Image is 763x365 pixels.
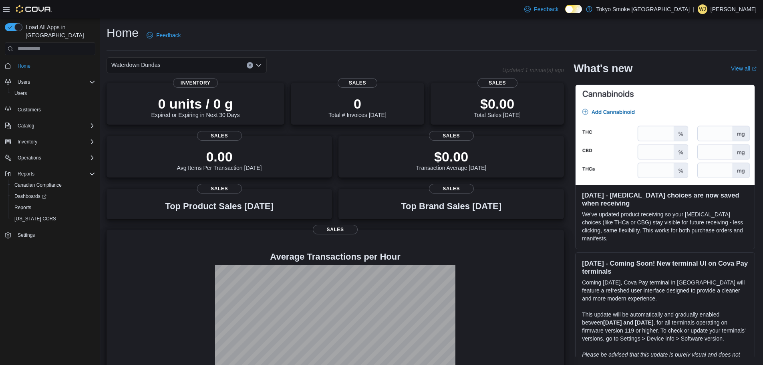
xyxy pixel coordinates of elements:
p: 0.00 [177,149,262,165]
button: Users [14,77,33,87]
a: Dashboards [11,192,50,201]
span: Inventory [173,78,218,88]
button: [US_STATE] CCRS [8,213,99,224]
div: Expired or Expiring in Next 30 Days [151,96,240,118]
div: Total Sales [DATE] [474,96,520,118]
button: Home [2,60,99,72]
span: Users [18,79,30,85]
p: $0.00 [416,149,487,165]
span: Canadian Compliance [11,180,95,190]
button: Catalog [14,121,37,131]
button: Customers [2,104,99,115]
button: Users [2,77,99,88]
p: Updated 1 minute(s) ago [502,67,564,73]
div: William Jenkins [698,4,707,14]
span: Canadian Compliance [14,182,62,188]
span: Feedback [156,31,181,39]
button: Operations [14,153,44,163]
p: This update will be automatically and gradually enabled between , for all terminals operating on ... [582,311,748,343]
div: Avg Items Per Transaction [DATE] [177,149,262,171]
a: View allExternal link [731,65,757,72]
button: Reports [2,168,99,179]
a: Feedback [521,1,562,17]
span: Sales [197,184,242,194]
span: [US_STATE] CCRS [14,216,56,222]
button: Users [8,88,99,99]
span: Users [14,90,27,97]
span: Settings [18,232,35,238]
span: Load All Apps in [GEOGRAPHIC_DATA] [22,23,95,39]
strong: [DATE] and [DATE] [603,319,653,326]
span: Sales [313,225,358,234]
button: Settings [2,229,99,241]
span: Sales [477,78,517,88]
p: $0.00 [474,96,520,112]
span: Reports [11,203,95,212]
span: Washington CCRS [11,214,95,224]
span: Sales [197,131,242,141]
span: WJ [699,4,706,14]
a: Feedback [143,27,184,43]
span: Catalog [14,121,95,131]
p: Coming [DATE], Cova Pay terminal in [GEOGRAPHIC_DATA] will feature a refreshed user interface des... [582,278,748,302]
span: Home [14,61,95,71]
button: Open list of options [256,62,262,69]
button: Operations [2,152,99,163]
svg: External link [752,67,757,71]
p: [PERSON_NAME] [711,4,757,14]
button: Reports [8,202,99,213]
span: Dashboards [11,192,95,201]
p: We've updated product receiving so your [MEDICAL_DATA] choices (like THCa or CBG) stay visible fo... [582,210,748,242]
p: 0 units / 0 g [151,96,240,112]
p: 0 [328,96,386,112]
button: Clear input [247,62,253,69]
button: Inventory [2,136,99,147]
h3: Top Brand Sales [DATE] [401,202,501,211]
h3: Top Product Sales [DATE] [165,202,273,211]
a: Users [11,89,30,98]
h1: Home [107,25,139,41]
button: Catalog [2,120,99,131]
span: Dashboards [14,193,46,200]
h3: [DATE] - Coming Soon! New terminal UI on Cova Pay terminals [582,259,748,275]
a: Reports [11,203,34,212]
button: Canadian Compliance [8,179,99,191]
span: Feedback [534,5,558,13]
span: Customers [14,105,95,115]
div: Total # Invoices [DATE] [328,96,386,118]
a: [US_STATE] CCRS [11,214,59,224]
p: | [693,4,695,14]
span: Customers [18,107,41,113]
span: Dark Mode [565,13,566,14]
span: Sales [338,78,378,88]
a: Canadian Compliance [11,180,65,190]
input: Dark Mode [565,5,582,13]
span: Catalog [18,123,34,129]
span: Sales [429,184,474,194]
button: Reports [14,169,38,179]
p: Tokyo Smoke [GEOGRAPHIC_DATA] [596,4,690,14]
span: Users [11,89,95,98]
span: Home [18,63,30,69]
span: Sales [429,131,474,141]
span: Inventory [18,139,37,145]
span: Waterdown Dundas [111,60,160,70]
a: Home [14,61,34,71]
span: Users [14,77,95,87]
span: Reports [14,169,95,179]
span: Operations [14,153,95,163]
span: Reports [18,171,34,177]
h4: Average Transactions per Hour [113,252,558,262]
button: Inventory [14,137,40,147]
img: Cova [16,5,52,13]
span: Inventory [14,137,95,147]
h2: What's new [574,62,632,75]
a: Customers [14,105,44,115]
span: Settings [14,230,95,240]
a: Settings [14,230,38,240]
a: Dashboards [8,191,99,202]
span: Operations [18,155,41,161]
h3: [DATE] - [MEDICAL_DATA] choices are now saved when receiving [582,191,748,207]
nav: Complex example [5,57,95,262]
div: Transaction Average [DATE] [416,149,487,171]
